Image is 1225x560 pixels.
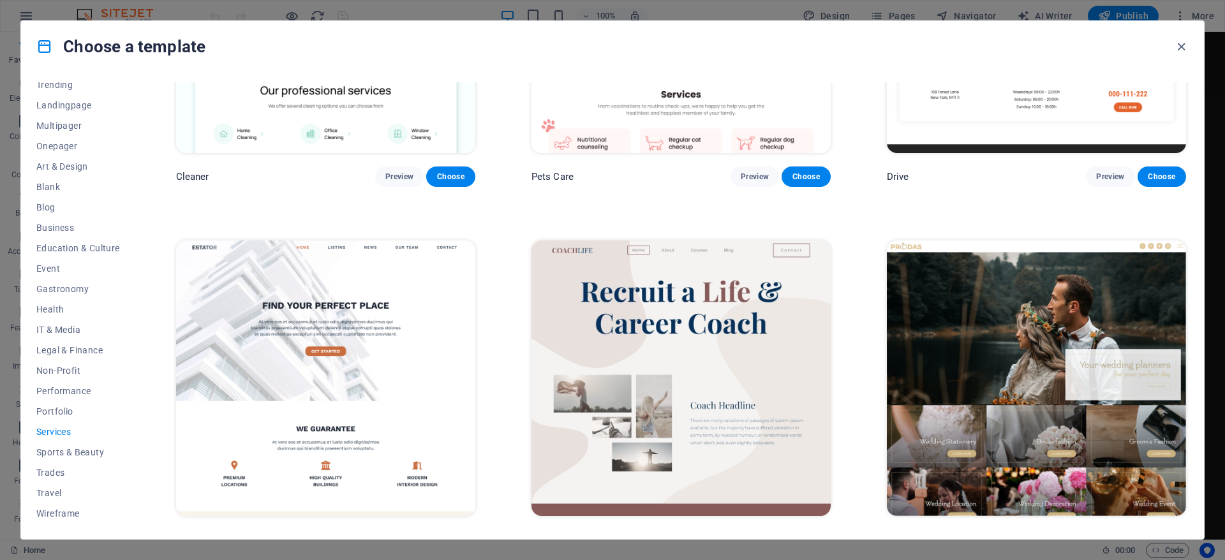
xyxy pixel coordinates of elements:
span: IT & Media [36,325,120,335]
img: CoachLife [531,240,831,516]
p: Drive [887,170,909,183]
span: Performance [36,386,120,396]
button: Education & Culture [36,238,120,258]
span: Trades [36,468,120,478]
button: Blank [36,177,120,197]
button: Trades [36,462,120,483]
button: Preview [1086,166,1134,187]
span: Choose [792,172,820,182]
span: Multipager [36,121,120,131]
span: Preview [741,172,769,182]
img: Estator [176,240,475,516]
button: Choose [1138,166,1186,187]
button: Choose [782,166,830,187]
button: Choose [426,166,475,187]
span: Blank [36,182,120,192]
button: Landingpage [36,95,120,115]
span: Travel [36,488,120,498]
button: Legal & Finance [36,340,120,360]
span: Trending [36,80,120,90]
button: Travel [36,483,120,503]
button: Preview [731,166,779,187]
span: Landingpage [36,100,120,110]
button: Services [36,422,120,442]
span: Preview [1096,172,1124,182]
button: Sports & Beauty [36,442,120,462]
button: Event [36,258,120,279]
span: Choose [436,172,464,182]
span: Health [36,304,120,314]
button: Business [36,217,120,238]
p: Pets Care [531,170,574,183]
button: Art & Design [36,156,120,177]
button: Portfolio [36,401,120,422]
span: Wireframe [36,508,120,519]
img: Priodas [887,240,1186,516]
button: IT & Media [36,320,120,340]
button: Wireframe [36,503,120,524]
span: Choose [1148,172,1176,182]
span: Portfolio [36,406,120,416]
button: Health [36,299,120,320]
span: Event [36,263,120,274]
span: Non-Profit [36,365,120,376]
span: Blog [36,202,120,212]
span: Education & Culture [36,243,120,253]
span: Legal & Finance [36,345,120,355]
span: Sports & Beauty [36,447,120,457]
button: Preview [375,166,424,187]
span: Preview [385,172,413,182]
p: Cleaner [176,170,209,183]
button: Performance [36,381,120,401]
span: Gastronomy [36,284,120,294]
button: Trending [36,75,120,95]
button: Non-Profit [36,360,120,381]
span: Onepager [36,141,120,151]
h4: Choose a template [36,36,205,57]
button: Onepager [36,136,120,156]
span: Services [36,427,120,437]
span: Art & Design [36,161,120,172]
span: Business [36,223,120,233]
button: Gastronomy [36,279,120,299]
button: Multipager [36,115,120,136]
button: Blog [36,197,120,217]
